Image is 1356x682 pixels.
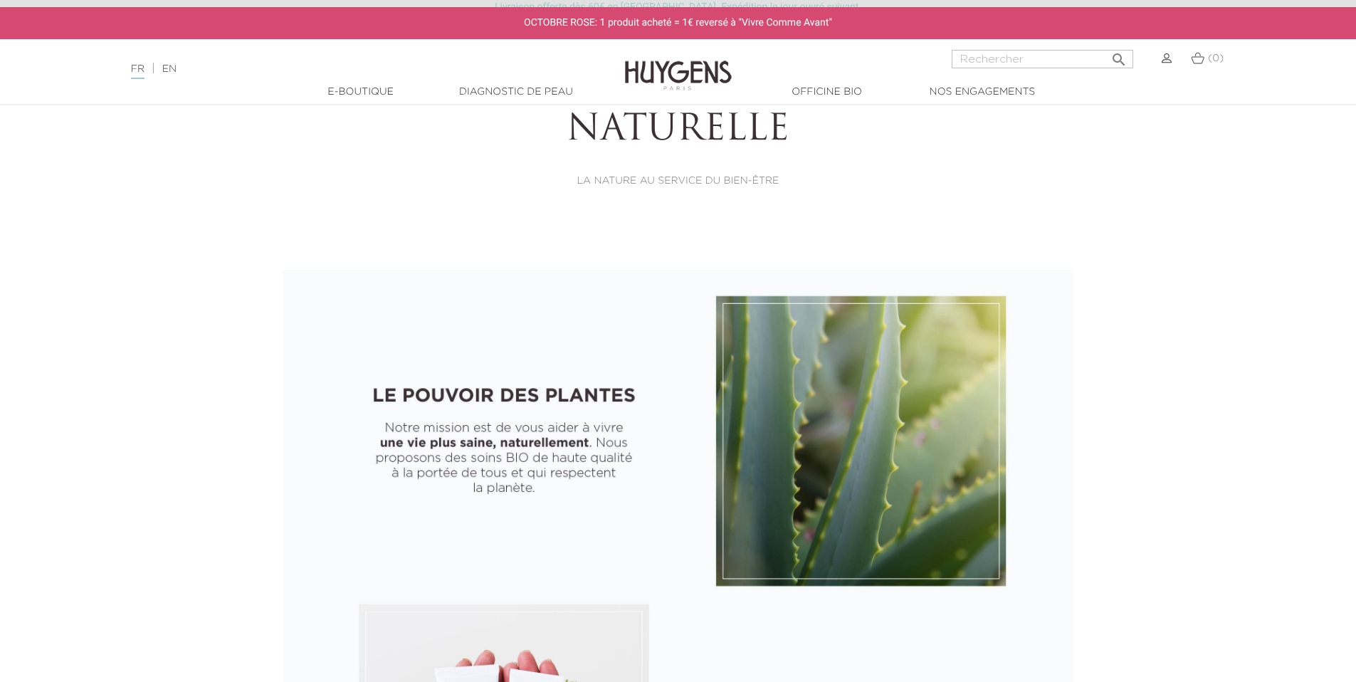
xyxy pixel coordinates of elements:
a: Diagnostic de peau [445,85,587,100]
i:  [1110,47,1128,64]
a: Officine Bio [756,85,898,100]
input: Rechercher [952,50,1133,68]
a: E-Boutique [290,85,432,100]
button:  [1106,46,1132,65]
img: Huygens [625,38,732,93]
span: (0) [1208,53,1224,63]
a: FR [131,64,144,79]
h1: L'OFFICINE DE BEAUTÉ NATURELLE [405,67,951,152]
p: LA NATURE AU SERVICE DU BIEN-ÊTRE [405,174,951,189]
a: Nos engagements [911,85,1053,100]
div: | [124,61,555,78]
a: EN [162,64,177,74]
